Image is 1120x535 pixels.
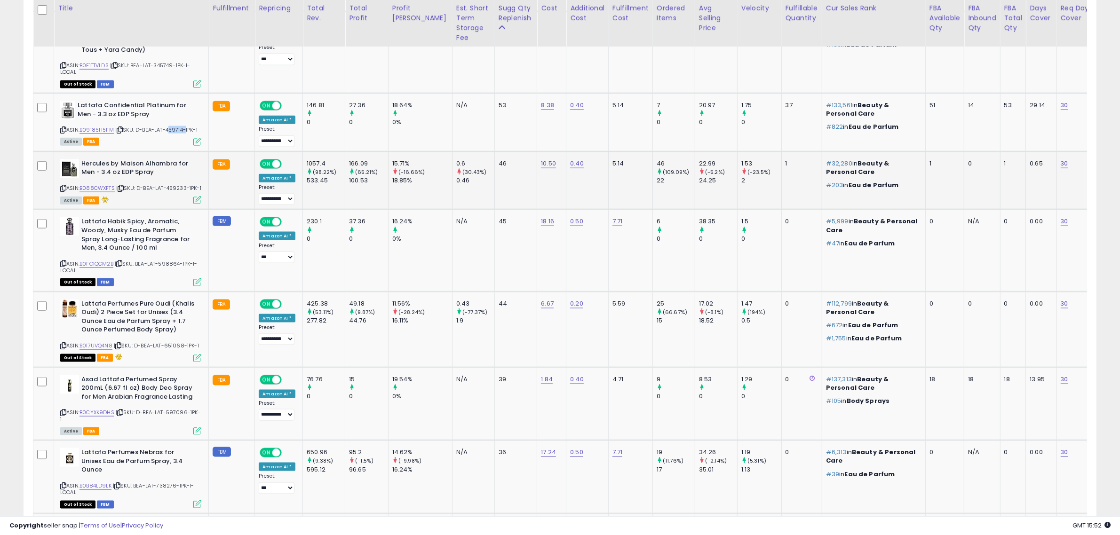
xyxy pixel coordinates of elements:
div: 0 [741,118,781,126]
div: 0 [699,235,737,243]
div: 0.43 [456,299,494,308]
div: Est. Short Term Storage Fee [456,3,491,43]
div: ASIN: [60,299,201,361]
div: 46 [499,159,530,168]
span: #133,561 [826,101,852,110]
div: 0.00 [1030,299,1049,308]
span: OFF [280,449,295,457]
div: 0 [1004,448,1019,456]
div: 44 [499,299,530,308]
span: #822 [826,122,843,131]
p: in [826,448,918,465]
div: Amazon AI * [259,116,295,124]
div: 39 [499,375,530,384]
span: | SKU: D-BEA-LAT-597096-1PK-1 [60,409,201,423]
div: 44.76 [349,316,388,325]
div: Amazon AI * [259,463,295,471]
span: All listings that are currently out of stock and unavailable for purchase on Amazon [60,354,95,362]
a: B0CYXK9DHS [79,409,114,417]
div: Ordered Items [657,3,691,23]
img: 31Mf3SQcSlL._SL40_.jpg [60,375,79,394]
span: #137,313 [826,375,852,384]
div: 13.95 [1030,375,1049,384]
div: N/A [968,448,993,456]
span: Beauty & Personal Care [826,448,916,465]
div: 17.02 [699,299,737,308]
p: in [826,123,918,131]
a: 0.40 [570,375,584,384]
div: 650.96 [307,448,345,456]
div: Days Cover [1030,3,1052,23]
div: 146.81 [307,101,345,110]
div: 15.71% [392,159,452,168]
a: B0FG1QCM2B [79,260,113,268]
div: 17 [657,465,695,474]
span: All listings that are currently out of stock and unavailable for purchase on Amazon [60,80,95,88]
small: (-1.5%) [355,457,373,464]
small: FBM [213,447,231,457]
small: (98.22%) [313,168,336,176]
div: 5.14 [612,101,645,110]
p: in [826,334,918,343]
a: 0.50 [570,217,583,226]
span: ON [261,300,272,308]
a: 6.67 [541,299,554,308]
div: 22 [657,176,695,185]
div: 18 [929,375,957,384]
div: 24.25 [699,176,737,185]
p: in [826,397,918,405]
div: 0 [741,392,781,401]
div: 19 [657,448,695,456]
span: FBA [97,354,113,362]
small: (109.09%) [663,168,689,176]
div: 18.52 [699,316,737,325]
b: Lattafa Perfumes Nebras for Unisex Eau de Parfum Spray, 3.4 Ounce [81,448,196,477]
div: 0 [968,299,993,308]
span: Eau de Parfum [848,321,898,330]
div: FBA Total Qty [1004,3,1022,33]
span: Beauty & Personal Care [826,159,890,176]
div: Preset: [259,324,295,346]
b: Lattafa Perfumes Pure Oudi (Khalis Oudi) 2 Piece Set for Unisex (3.4 Ounce Eau de Parfum Spray + ... [81,299,196,337]
span: OFF [280,376,295,384]
div: 1.75 [741,101,781,110]
span: FBM [97,278,114,286]
div: 96.65 [349,465,388,474]
div: 8.53 [699,375,737,384]
a: B088CWXFTS [79,184,115,192]
div: N/A [968,217,993,226]
span: #1,755 [826,334,846,343]
div: 18.64% [392,101,452,110]
p: in [826,159,918,176]
div: FBA inbound Qty [968,3,996,33]
div: 51 [929,101,957,110]
div: 95.2 [349,448,388,456]
span: Eau de Parfum [851,334,902,343]
span: All listings currently available for purchase on Amazon [60,138,82,146]
small: (-16.66%) [398,168,425,176]
small: (-9.98%) [398,457,421,464]
a: 10.50 [541,159,556,168]
p: in [826,321,918,330]
small: (30.43%) [462,168,486,176]
a: B0B84LD9LK [79,482,111,490]
span: Beauty & Personal Care [826,375,889,392]
small: (65.21%) [355,168,378,176]
a: 0.50 [570,448,583,457]
span: OFF [280,300,295,308]
div: Amazon AI * [259,174,295,182]
div: N/A [456,217,487,226]
div: 15 [349,375,388,384]
div: 9 [657,375,695,384]
a: 18.16 [541,217,554,226]
div: 0 [741,235,781,243]
div: 0.6 [456,159,494,168]
a: 30 [1061,101,1068,110]
div: Amazon AI * [259,314,295,323]
div: 277.82 [307,316,345,325]
div: 0 [307,235,345,243]
div: Fulfillment Cost [612,3,649,23]
small: (-2.14%) [705,457,727,464]
p: in [826,181,918,189]
div: Amazon AI * [259,390,295,398]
